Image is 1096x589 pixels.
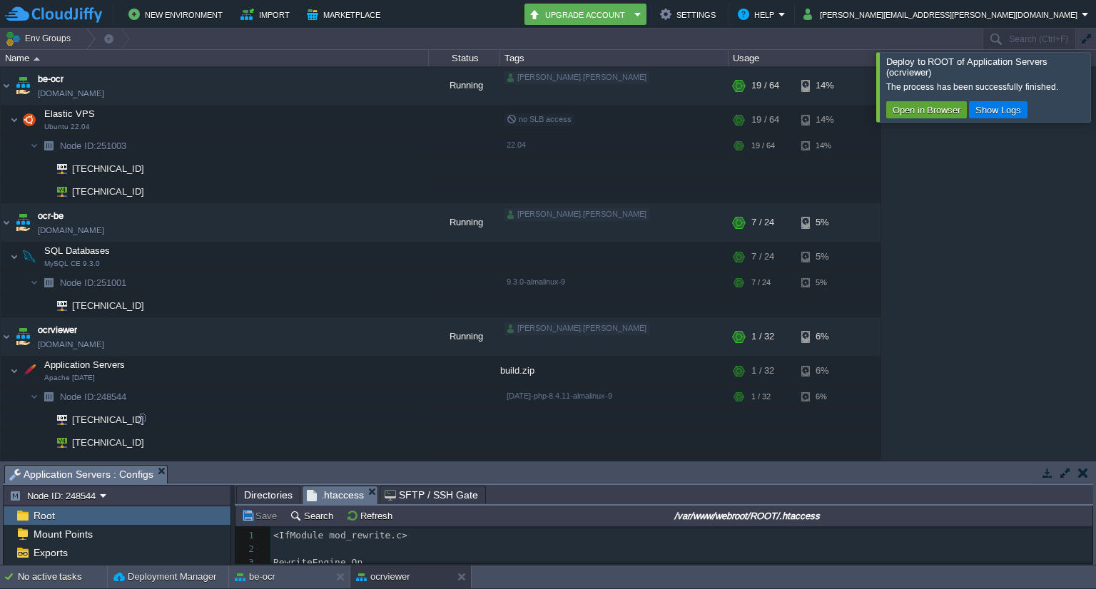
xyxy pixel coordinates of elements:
[39,135,59,157] img: AMDAwAAAACH5BAEAAAAALAAAAAABAAEAAAICRAEAOw==
[801,386,848,408] div: 6%
[430,50,499,66] div: Status
[30,454,39,476] img: AMDAwAAAACH5BAEAAAAALAAAAAABAAEAAAICRAEAOw==
[113,570,216,584] button: Deployment Manager
[10,106,19,134] img: AMDAwAAAACH5BAEAAAAALAAAAAABAAEAAAICRAEAOw==
[507,140,526,149] span: 22.04
[43,359,127,370] a: Application ServersApache [DATE]
[18,565,107,588] div: No active tasks
[71,300,146,311] a: [TECHNICAL_ID]
[38,86,104,101] span: [DOMAIN_NAME]
[507,277,565,286] span: 9.3.0-almalinux-9
[39,180,47,203] img: AMDAwAAAACH5BAEAAAAALAAAAAABAAEAAAICRAEAOw==
[801,135,848,157] div: 14%
[235,556,258,570] div: 3
[290,509,338,522] button: Search
[971,103,1025,116] button: Show Logs
[71,437,146,448] a: [TECHNICAL_ID]
[346,509,397,522] button: Refresh
[504,208,649,221] div: [PERSON_NAME].[PERSON_NAME]
[886,56,1047,78] span: Deploy to ROOT of Application Servers (ocrviewer)
[660,6,720,23] button: Settings
[751,386,771,408] div: 1 / 32
[30,386,39,408] img: AMDAwAAAACH5BAEAAAAALAAAAAABAAEAAAICRAEAOw==
[59,277,128,289] a: Node ID:251001
[59,391,128,403] span: 248544
[307,486,364,504] span: .htaccess
[39,272,59,294] img: AMDAwAAAACH5BAEAAAAALAAAAAABAAEAAAICRAEAOw==
[31,546,70,559] a: Exports
[801,272,848,294] div: 5%
[751,272,771,294] div: 7 / 24
[38,72,64,86] a: be-ocr
[71,409,146,431] span: [TECHNICAL_ID]
[30,135,39,157] img: AMDAwAAAACH5BAEAAAAALAAAAAABAAEAAAICRAEAOw==
[44,374,95,382] span: Apache [DATE]
[235,543,258,556] div: 2
[13,66,33,105] img: AMDAwAAAACH5BAEAAAAALAAAAAABAAEAAAICRAEAOw==
[5,29,76,48] button: Env Groups
[43,108,97,119] a: Elastic VPSUbuntu 22.04
[43,359,127,371] span: Application Servers
[59,391,128,403] a: Node ID:248544
[801,66,848,105] div: 14%
[13,317,33,356] img: AMDAwAAAACH5BAEAAAAALAAAAAABAAEAAAICRAEAOw==
[241,509,281,522] button: Save
[235,529,258,543] div: 1
[273,530,407,541] span: <IfModule mod_rewrite.c>
[429,66,500,105] div: Running
[429,317,500,356] div: Running
[38,223,104,237] span: [DOMAIN_NAME]
[43,108,97,120] span: Elastic VPS
[1,203,12,242] img: AMDAwAAAACH5BAEAAAAALAAAAAABAAEAAAICRAEAOw==
[47,294,67,317] img: AMDAwAAAACH5BAEAAAAALAAAAAABAAEAAAICRAEAOw==
[10,357,19,385] img: AMDAwAAAACH5BAEAAAAALAAAAAABAAEAAAICRAEAOw==
[273,557,362,568] span: RewriteEngine On
[803,6,1082,23] button: [PERSON_NAME][EMAIL_ADDRESS][PERSON_NAME][DOMAIN_NAME]
[38,337,104,352] a: [DOMAIN_NAME]
[751,317,774,356] div: 1 / 32
[751,203,774,242] div: 7 / 24
[307,6,385,23] button: Marketplace
[19,357,39,385] img: AMDAwAAAACH5BAEAAAAALAAAAAABAAEAAAICRAEAOw==
[801,106,848,134] div: 14%
[729,50,880,66] div: Usage
[39,294,47,317] img: AMDAwAAAACH5BAEAAAAALAAAAAABAAEAAAICRAEAOw==
[19,106,39,134] img: AMDAwAAAACH5BAEAAAAALAAAAAABAAEAAAICRAEAOw==
[751,242,774,271] div: 7 / 24
[751,135,775,157] div: 19 / 64
[71,414,146,425] a: [TECHNICAL_ID]
[504,71,649,84] div: [PERSON_NAME].[PERSON_NAME]
[19,242,39,271] img: AMDAwAAAACH5BAEAAAAALAAAAAABAAEAAAICRAEAOw==
[751,106,779,134] div: 19 / 64
[59,277,128,289] span: 251001
[801,317,848,356] div: 6%
[429,203,500,242] div: Running
[43,245,112,256] a: SQL DatabasesMySQL CE 9.3.0
[44,260,100,268] span: MySQL CE 9.3.0
[801,203,848,242] div: 5%
[39,158,47,180] img: AMDAwAAAACH5BAEAAAAALAAAAAABAAEAAAICRAEAOw==
[59,140,128,152] span: 251003
[39,454,59,476] img: AMDAwAAAACH5BAEAAAAALAAAAAABAAEAAAICRAEAOw==
[39,431,47,454] img: AMDAwAAAACH5BAEAAAAALAAAAAABAAEAAAICRAEAOw==
[5,6,102,24] img: CloudJiffy
[801,242,848,271] div: 5%
[1,66,12,105] img: AMDAwAAAACH5BAEAAAAALAAAAAABAAEAAAICRAEAOw==
[31,509,57,522] a: Root
[39,386,59,408] img: AMDAwAAAACH5BAEAAAAALAAAAAABAAEAAAICRAEAOw==
[738,6,778,23] button: Help
[38,323,77,337] a: ocrviewer
[500,357,729,385] div: build.zip
[31,528,95,541] a: Mount Points
[751,66,779,105] div: 19 / 64
[47,180,67,203] img: AMDAwAAAACH5BAEAAAAALAAAAAABAAEAAAICRAEAOw==
[71,158,146,180] span: [TECHNICAL_ID]
[60,140,96,151] span: Node ID:
[71,180,146,203] span: [TECHNICAL_ID]
[38,209,64,223] a: ocr-be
